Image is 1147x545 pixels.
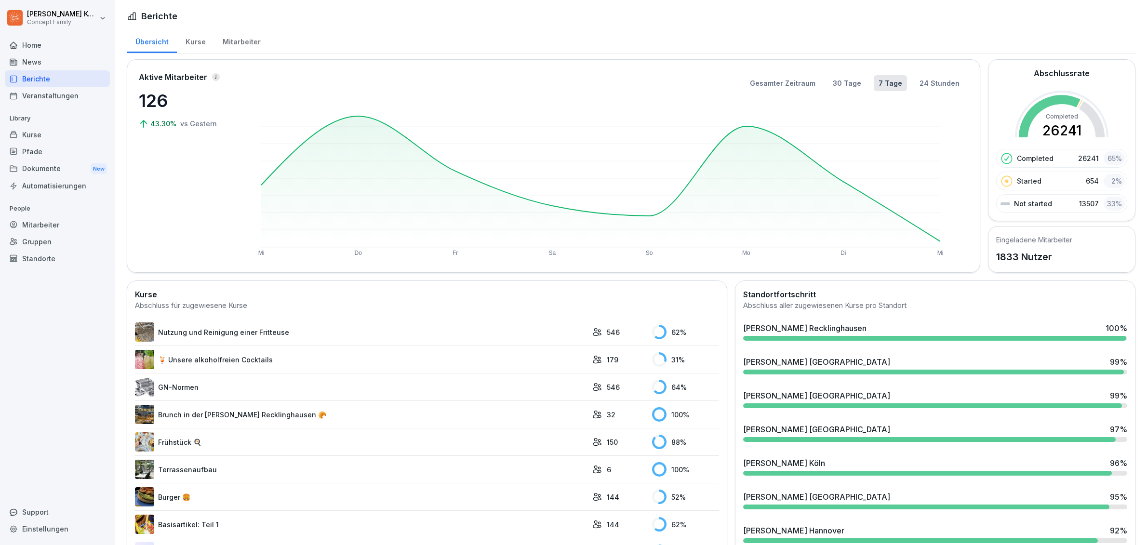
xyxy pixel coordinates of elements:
div: [PERSON_NAME] Köln [743,457,825,469]
a: [PERSON_NAME] [GEOGRAPHIC_DATA]97% [739,420,1131,446]
div: [PERSON_NAME] Hannover [743,525,844,536]
text: Mo [742,250,750,256]
div: 99 % [1110,356,1127,368]
div: 99 % [1110,390,1127,401]
a: [PERSON_NAME] Köln96% [739,453,1131,479]
h5: Eingeladene Mitarbeiter [996,235,1072,245]
div: 62 % [652,325,719,339]
a: Home [5,37,110,53]
text: Di [840,250,846,256]
a: GN-Normen [135,377,587,397]
div: 95 % [1110,491,1127,503]
div: 100 % [652,462,719,477]
p: 43.30% [150,119,178,129]
p: People [5,201,110,216]
button: 7 Tage [874,75,907,91]
a: Brunch in der [PERSON_NAME] Recklinghausen 🥐 [135,405,587,424]
h2: Standortfortschritt [743,289,1127,300]
p: 654 [1086,176,1099,186]
p: Completed [1017,153,1054,163]
img: red19g810ydl5jr0eifk1s3y.png [135,487,154,506]
img: y7e1e2ag14umo6x0siu9nyck.png [135,405,154,424]
a: Standorte [5,250,110,267]
a: Terrassenaufbau [135,460,587,479]
div: 64 % [652,380,719,394]
p: 13507 [1079,199,1099,209]
p: 126 [139,88,235,114]
a: Einstellungen [5,520,110,537]
p: Not started [1014,199,1052,209]
a: Kurse [177,28,214,53]
div: [PERSON_NAME] Recklinghausen [743,322,867,334]
a: Mitarbeiter [5,216,110,233]
div: Support [5,504,110,520]
a: Burger 🍔 [135,487,587,506]
div: 2 % [1104,174,1125,188]
div: 88 % [652,435,719,449]
div: New [91,163,107,174]
div: 33 % [1104,197,1125,211]
h1: Berichte [141,10,177,23]
h2: Kurse [135,289,719,300]
a: Veranstaltungen [5,87,110,104]
a: [PERSON_NAME] [GEOGRAPHIC_DATA]99% [739,352,1131,378]
a: Basisartikel: Teil 1 [135,515,587,534]
p: 546 [607,327,620,337]
button: 30 Tage [828,75,866,91]
div: 100 % [652,407,719,422]
button: Gesamter Zeitraum [745,75,820,91]
div: 100 % [1106,322,1127,334]
div: 52 % [652,490,719,504]
p: Library [5,111,110,126]
img: vl10squk9nhs2w7y6yyq5aqw.png [135,515,154,534]
text: Mi [937,250,944,256]
text: So [646,250,653,256]
div: 31 % [652,352,719,367]
a: [PERSON_NAME] [GEOGRAPHIC_DATA]95% [739,487,1131,513]
a: Übersicht [127,28,177,53]
div: Abschluss aller zugewiesenen Kurse pro Standort [743,300,1127,311]
a: [PERSON_NAME] [GEOGRAPHIC_DATA]99% [739,386,1131,412]
div: [PERSON_NAME] [GEOGRAPHIC_DATA] [743,390,890,401]
a: Berichte [5,70,110,87]
p: 150 [607,437,618,447]
p: 1833 Nutzer [996,250,1072,264]
a: News [5,53,110,70]
h2: Abschlussrate [1034,67,1090,79]
div: [PERSON_NAME] [GEOGRAPHIC_DATA] [743,491,890,503]
text: Do [355,250,362,256]
div: 96 % [1110,457,1127,469]
img: rgcfxbbznutd525hy05jmr69.png [135,350,154,369]
div: 97 % [1110,424,1127,435]
p: 32 [607,410,615,420]
div: [PERSON_NAME] [GEOGRAPHIC_DATA] [743,356,890,368]
a: Gruppen [5,233,110,250]
p: Concept Family [27,19,97,26]
p: 144 [607,519,619,530]
img: n6mw6n4d96pxhuc2jbr164bu.png [135,432,154,452]
div: Dokumente [5,160,110,178]
img: k7kwt8bjcba8ab3e6p6yu0h2.png [135,460,154,479]
div: Automatisierungen [5,177,110,194]
a: Mitarbeiter [214,28,269,53]
div: 65 % [1104,151,1125,165]
p: 6 [607,465,611,475]
p: vs Gestern [180,119,217,129]
p: Aktive Mitarbeiter [139,71,207,83]
a: Pfade [5,143,110,160]
div: 62 % [652,517,719,532]
img: b2msvuojt3s6egexuweix326.png [135,322,154,342]
a: 🍹 Unsere alkoholfreien Cocktails [135,350,587,369]
p: 144 [607,492,619,502]
a: Kurse [5,126,110,143]
text: Mi [258,250,265,256]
